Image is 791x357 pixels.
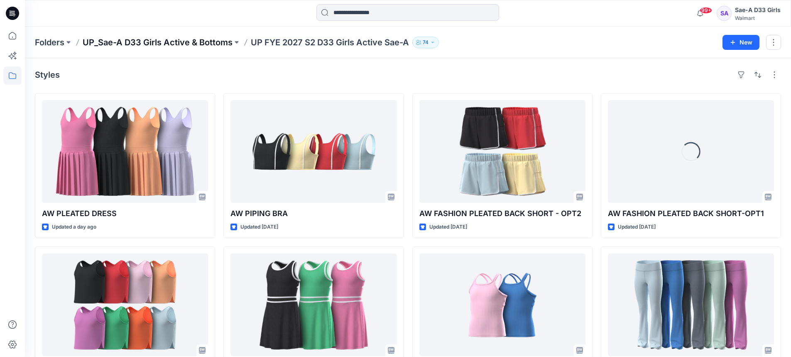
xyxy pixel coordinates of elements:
div: SA [717,6,732,21]
a: HQ021651_AW FASHION TANK [419,254,585,356]
p: Updated [DATE] [618,223,656,231]
button: New [722,35,759,50]
p: AW PIPING BRA [230,208,397,219]
p: Updated a day ago [52,223,96,231]
p: 74 [423,38,429,47]
p: AW PLEATED DRESS [42,208,208,219]
a: AW PIPING BRA [230,100,397,203]
a: AW PLEATED DRESS [42,100,208,203]
p: AW FASHION PLEATED BACK SHORT - OPT2 [419,208,585,219]
h4: Styles [35,70,60,80]
a: UP_Sae-A D33 Girls Active & Bottoms [83,37,233,48]
p: Updated [DATE] [240,223,278,231]
p: UP FYE 2027 S2 D33 Girls Active Sae-A [251,37,409,48]
p: AW FASHION PLEATED BACK SHORT-OPT1 [608,208,774,219]
a: AW FASHION PLEATED BACK TANK OPT1 [42,254,208,356]
button: 74 [412,37,439,48]
a: HQ025096_Tennis Dress [230,254,397,356]
div: Walmart [735,15,781,21]
p: Updated [DATE] [429,223,467,231]
a: AW FASHION PLEATED BACK SHORT - OPT2 [419,100,585,203]
a: HQ021644_Flare Legging [608,254,774,356]
a: Folders [35,37,64,48]
div: Sae-A D33 Girls [735,5,781,15]
span: 99+ [700,7,712,14]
